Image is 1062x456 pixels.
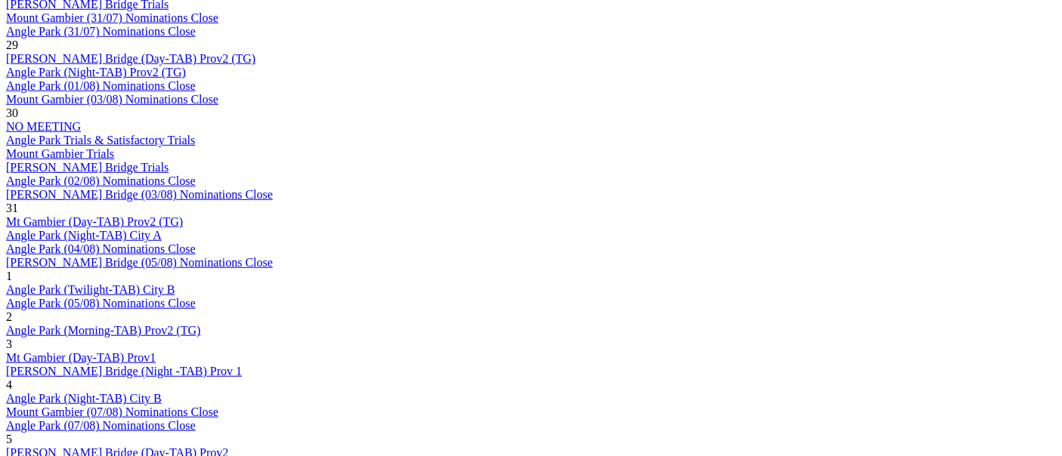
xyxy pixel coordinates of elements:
a: [PERSON_NAME] Bridge (Day-TAB) Prov2 (TG) [6,52,255,65]
a: Mount Gambier (07/08) Nominations Close [6,405,218,418]
a: Angle Park (Twilight-TAB) City B [6,283,175,296]
a: NO MEETING [6,120,81,133]
span: 1 [6,270,12,282]
a: Mount Gambier (31/07) Nominations Close [6,11,218,24]
a: Angle Park Trials & Satisfactory Trials [6,134,195,146]
a: [PERSON_NAME] Bridge (05/08) Nominations Close [6,256,273,269]
a: Angle Park (Morning-TAB) Prov2 (TG) [6,324,200,337]
a: [PERSON_NAME] Bridge (03/08) Nominations Close [6,188,273,201]
span: 31 [6,202,18,214]
a: Angle Park (Night-TAB) City A [6,229,162,242]
span: 2 [6,310,12,323]
a: Mt Gambier (Day-TAB) Prov2 (TG) [6,215,183,228]
span: 29 [6,39,18,51]
a: Angle Park (01/08) Nominations Close [6,79,196,92]
span: 5 [6,433,12,445]
a: Angle Park (02/08) Nominations Close [6,174,196,187]
span: 30 [6,106,18,119]
a: Angle Park (Night-TAB) Prov2 (TG) [6,66,186,79]
a: Angle Park (05/08) Nominations Close [6,297,196,310]
a: [PERSON_NAME] Bridge (Night -TAB) Prov 1 [6,365,242,377]
a: Mt Gambier (Day-TAB) Prov1 [6,351,156,364]
a: Angle Park (04/08) Nominations Close [6,242,196,255]
a: Mount Gambier (03/08) Nominations Close [6,93,218,106]
span: 3 [6,337,12,350]
a: Angle Park (07/08) Nominations Close [6,419,196,432]
a: [PERSON_NAME] Bridge Trials [6,161,169,174]
a: Mount Gambier Trials [6,147,114,160]
a: Angle Park (Night-TAB) City B [6,392,162,405]
a: Angle Park (31/07) Nominations Close [6,25,196,38]
span: 4 [6,378,12,391]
